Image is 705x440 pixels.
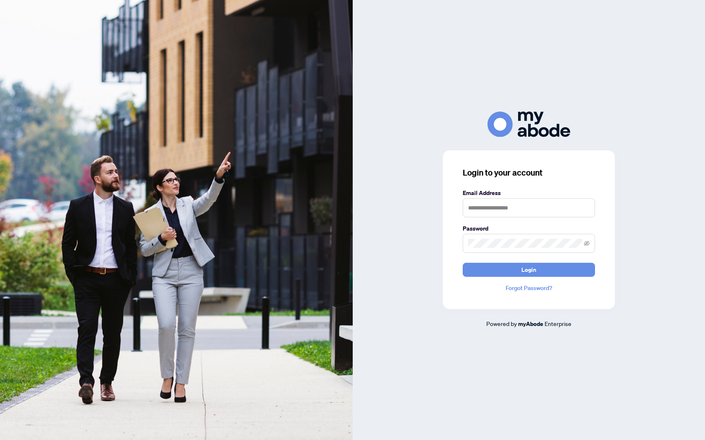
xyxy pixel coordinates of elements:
[521,263,536,276] span: Login
[463,283,595,293] a: Forgot Password?
[545,320,571,327] span: Enterprise
[463,224,595,233] label: Password
[463,263,595,277] button: Login
[518,319,543,328] a: myAbode
[463,167,595,178] h3: Login to your account
[584,240,590,246] span: eye-invisible
[488,112,570,137] img: ma-logo
[463,188,595,197] label: Email Address
[486,320,517,327] span: Powered by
